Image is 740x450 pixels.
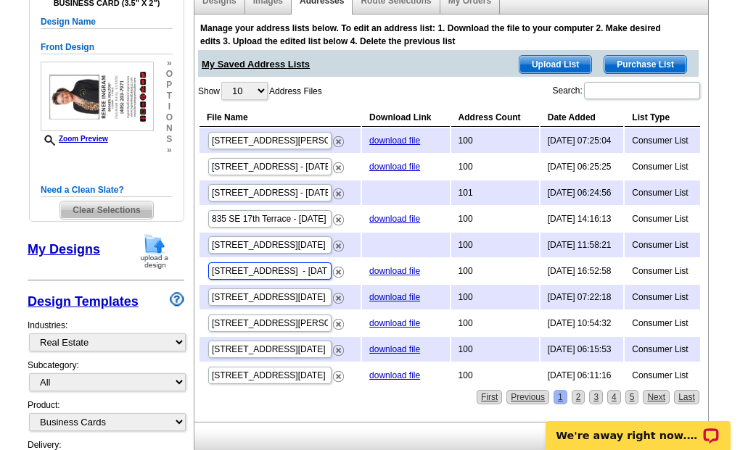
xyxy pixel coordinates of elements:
[333,316,344,326] a: Remove this list
[166,80,173,91] span: p
[506,390,549,404] a: Previous
[369,266,420,276] a: download file
[136,233,173,270] img: upload-design
[166,112,173,123] span: o
[200,109,361,127] th: File Name
[41,15,173,29] h5: Design Name
[540,311,624,336] td: [DATE] 10:54:32
[540,285,624,309] td: [DATE] 07:22:18
[519,56,591,73] span: Upload List
[369,344,420,354] a: download file
[540,154,624,179] td: [DATE] 06:25:25
[170,292,184,307] img: design-wizard-help-icon.png
[625,233,700,257] td: Consumer List
[604,56,686,73] span: Purchase List
[41,183,173,197] h5: Need a Clean Slate?
[625,109,700,127] th: List Type
[369,136,420,146] a: download file
[200,22,672,48] div: Manage your address lists below. To edit an address list: 1. Download the file to your computer 2...
[540,109,624,127] th: Date Added
[60,201,152,219] span: Clear Selections
[166,134,173,145] span: s
[198,80,322,101] label: Show Address Files
[584,82,700,99] input: Search:
[625,285,700,309] td: Consumer List
[540,180,624,205] td: [DATE] 06:24:56
[451,180,539,205] td: 101
[625,259,700,283] td: Consumer List
[369,214,420,224] a: download file
[572,390,585,404] a: 2
[589,390,603,404] a: 3
[333,342,344,352] a: Remove this list
[451,207,539,231] td: 100
[333,264,344,274] a: Remove this list
[625,154,700,179] td: Consumer List
[28,242,100,257] a: My Designs
[333,188,344,199] img: delete.png
[625,363,700,388] td: Consumer List
[451,337,539,362] td: 100
[28,312,184,359] div: Industries:
[333,267,344,278] img: delete.png
[554,390,567,404] a: 1
[333,159,344,170] a: Remove this list
[643,390,670,404] a: Next
[552,80,701,101] label: Search:
[333,133,344,143] a: Remove this list
[362,109,449,127] th: Download Link
[451,233,539,257] td: 100
[333,136,344,147] img: delete.png
[41,135,108,143] a: Zoom Preview
[166,69,173,80] span: o
[540,259,624,283] td: [DATE] 16:52:58
[28,294,139,309] a: Design Templates
[625,311,700,336] td: Consumer List
[28,359,184,399] div: Subcategory:
[540,363,624,388] td: [DATE] 06:11:16
[41,62,154,131] img: small-thumb.jpg
[202,50,310,72] span: My Saved Address Lists
[625,390,639,404] a: 5
[477,390,502,404] a: First
[625,207,700,231] td: Consumer List
[333,241,344,251] img: delete.png
[451,311,539,336] td: 100
[166,58,173,69] span: »
[333,290,344,300] a: Remove this list
[451,109,539,127] th: Address Count
[166,123,173,134] span: n
[369,162,420,172] a: download file
[625,180,700,205] td: Consumer List
[625,128,700,153] td: Consumer List
[536,404,740,450] iframe: LiveChat chat widget
[369,370,420,380] a: download file
[674,390,699,404] a: Last
[333,186,344,196] a: Remove this list
[333,238,344,248] a: Remove this list
[607,390,621,404] a: 4
[28,399,184,438] div: Product:
[166,91,173,101] span: t
[333,319,344,330] img: delete.png
[333,371,344,382] img: delete.png
[625,337,700,362] td: Consumer List
[451,363,539,388] td: 100
[166,145,173,156] span: »
[166,101,173,112] span: i
[369,292,420,302] a: download file
[333,345,344,356] img: delete.png
[369,318,420,328] a: download file
[540,233,624,257] td: [DATE] 11:58:21
[540,128,624,153] td: [DATE] 07:25:04
[451,259,539,283] td: 100
[451,128,539,153] td: 100
[333,162,344,173] img: delete.png
[451,285,539,309] td: 100
[333,368,344,378] a: Remove this list
[451,154,539,179] td: 100
[41,41,173,54] h5: Front Design
[221,82,268,100] select: ShowAddress Files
